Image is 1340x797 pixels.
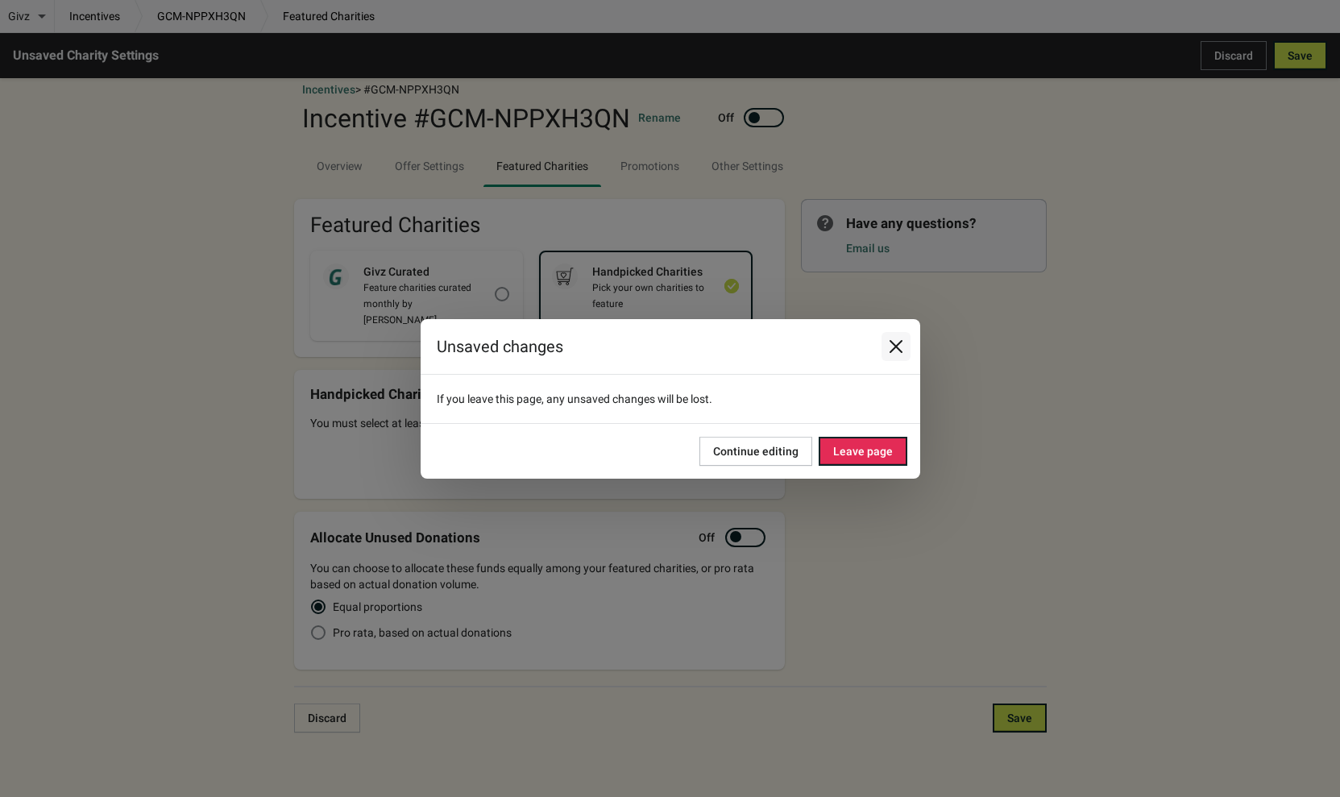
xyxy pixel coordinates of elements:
[882,332,911,361] button: Close
[833,445,893,458] span: Leave page
[699,437,812,466] button: Continue editing
[819,437,907,466] button: Leave page
[437,335,865,358] h2: Unsaved changes
[437,391,904,407] p: If you leave this page, any unsaved changes will be lost.
[713,445,799,458] span: Continue editing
